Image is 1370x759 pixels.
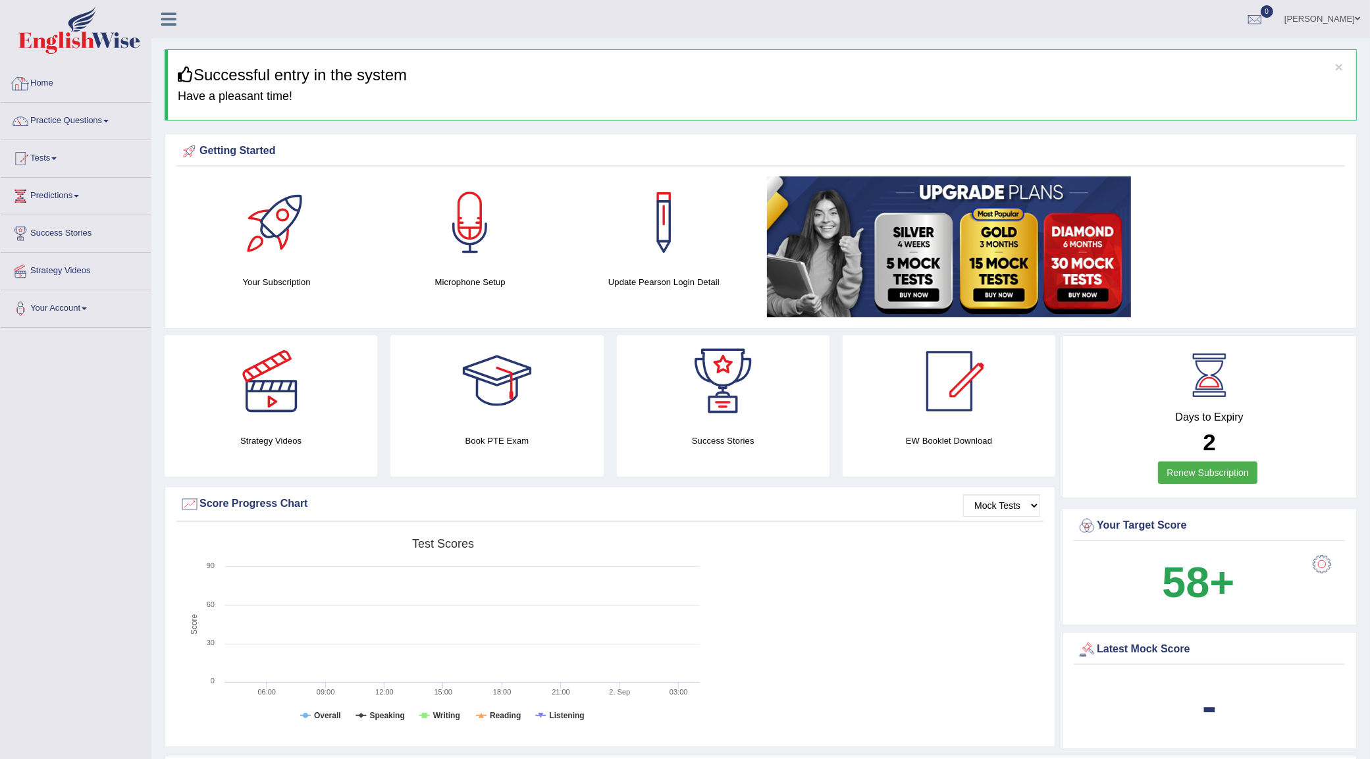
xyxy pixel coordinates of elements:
h4: Strategy Videos [165,434,377,448]
a: Home [1,65,151,98]
button: × [1335,60,1343,74]
a: Your Account [1,290,151,323]
a: Strategy Videos [1,253,151,286]
h3: Successful entry in the system [178,66,1346,84]
h4: Success Stories [617,434,830,448]
tspan: Overall [314,711,341,720]
tspan: Speaking [369,711,404,720]
h4: EW Booklet Download [843,434,1055,448]
h4: Your Subscription [186,275,367,289]
h4: Update Pearson Login Detail [573,275,754,289]
div: Getting Started [180,142,1342,161]
a: Success Stories [1,215,151,248]
div: Your Target Score [1077,516,1342,536]
text: 60 [207,600,215,608]
tspan: Reading [490,711,521,720]
h4: Have a pleasant time! [178,90,1346,103]
text: 0 [211,677,215,685]
tspan: Listening [549,711,584,720]
text: 09:00 [317,688,335,696]
tspan: Test scores [412,537,474,550]
text: 21:00 [552,688,570,696]
text: 18:00 [493,688,512,696]
a: Predictions [1,178,151,211]
a: Renew Subscription [1158,461,1257,484]
div: Latest Mock Score [1077,640,1342,660]
b: - [1202,682,1217,730]
tspan: Writing [433,711,460,720]
span: 0 [1261,5,1274,18]
text: 12:00 [375,688,394,696]
a: Practice Questions [1,103,151,136]
div: Score Progress Chart [180,494,1040,514]
text: 90 [207,562,215,569]
text: 30 [207,639,215,646]
h4: Microphone Setup [380,275,560,289]
text: 06:00 [257,688,276,696]
h4: Days to Expiry [1077,411,1342,423]
tspan: 2. Sep [609,688,630,696]
text: 03:00 [670,688,688,696]
b: 58+ [1162,558,1234,606]
tspan: Score [190,614,199,635]
text: 15:00 [435,688,453,696]
h4: Book PTE Exam [390,434,603,448]
img: small5.jpg [767,176,1131,317]
b: 2 [1203,429,1215,455]
a: Tests [1,140,151,173]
